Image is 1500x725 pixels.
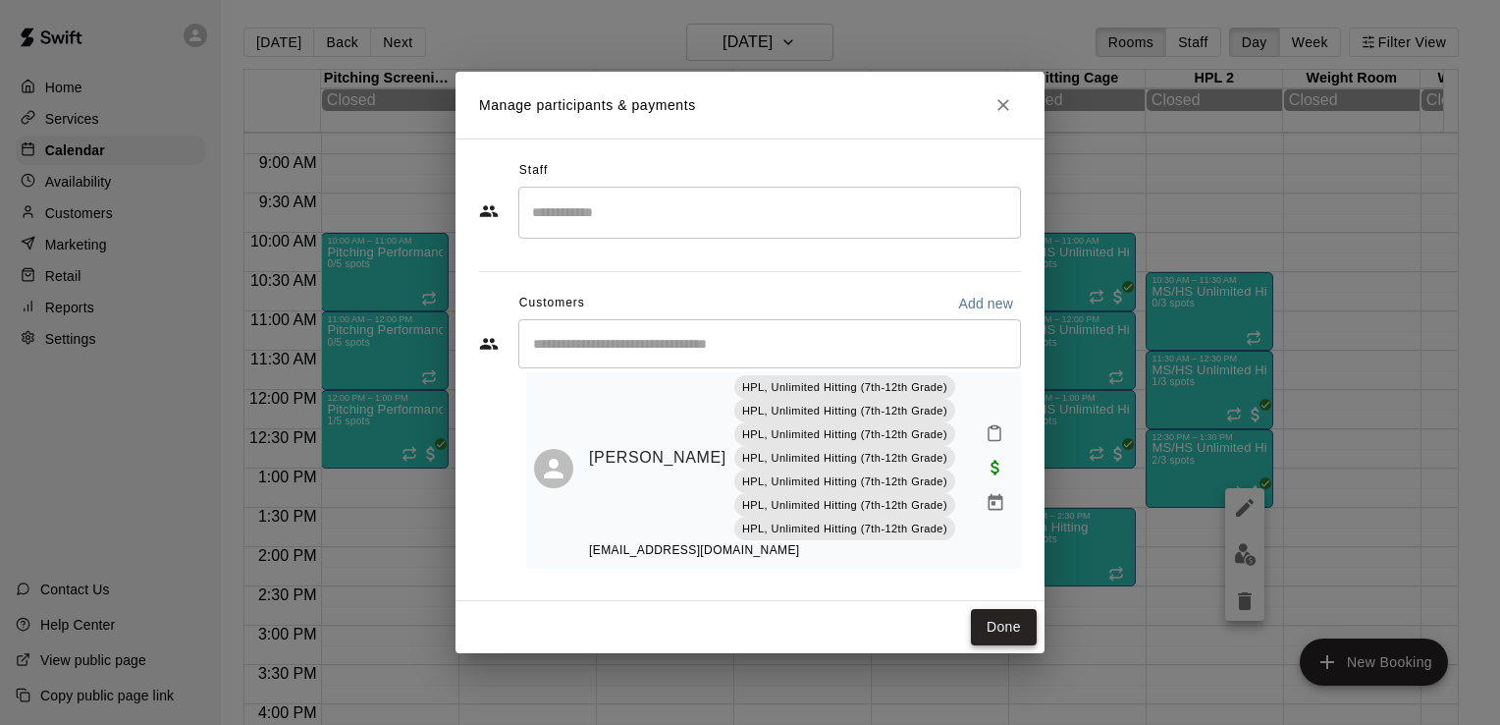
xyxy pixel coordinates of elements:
[958,294,1013,313] p: Add new
[742,521,947,537] p: HPL, Unlimited Hitting (7th-12th Grade)
[518,319,1021,368] div: Start typing to search customers...
[534,449,573,488] div: Xander Williams
[589,543,800,557] span: [EMAIL_ADDRESS][DOMAIN_NAME]
[742,474,947,490] p: HPL, Unlimited Hitting (7th-12th Grade)
[589,445,726,471] a: [PERSON_NAME]
[479,334,499,354] svg: Customers
[742,497,947,514] p: HPL, Unlimited Hitting (7th-12th Grade)
[971,609,1037,645] button: Done
[518,187,1021,239] div: Search staff
[742,379,947,396] p: HPL, Unlimited Hitting (7th-12th Grade)
[978,417,1011,450] button: Mark attendance
[978,458,1013,474] span: Paid with Credit
[742,450,947,467] p: HPL, Unlimited Hitting (7th-12th Grade)
[978,485,1013,521] button: Manage bookings & payment
[950,288,1021,319] button: Add new
[986,87,1021,123] button: Close
[519,288,585,319] span: Customers
[479,95,696,116] p: Manage participants & payments
[742,426,947,443] p: HPL, Unlimited Hitting (7th-12th Grade)
[479,201,499,221] svg: Staff
[742,403,947,419] p: HPL, Unlimited Hitting (7th-12th Grade)
[519,155,548,187] span: Staff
